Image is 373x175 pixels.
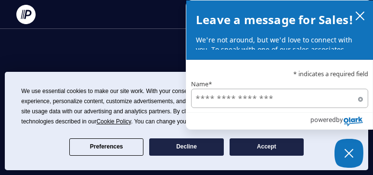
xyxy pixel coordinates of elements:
span: Cookie Policy [96,118,131,125]
div: Cookie Consent Prompt [5,72,368,170]
button: Preferences [69,138,143,156]
div: We use essential cookies to make our site work. With your consent, we may also use non-essential ... [21,86,351,127]
p: We're not around, but we'd love to connect with you. To speak with one of our sales associates, p... [196,35,363,50]
h1: PUSHPAY PRIVACY POLICY [16,67,357,105]
label: Name* [191,81,368,87]
input: Name [191,89,368,108]
button: close chatbox [352,9,368,22]
button: Accept [230,138,304,156]
span: by [336,113,343,126]
span: Required field [358,97,363,102]
p: * indicates a required field [191,71,368,77]
a: Powered by Olark [310,113,373,129]
h2: Leave a message for Sales! [196,10,353,29]
button: Decline [149,138,223,156]
button: Close Chatbox [334,139,363,168]
span: powered [310,113,336,126]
